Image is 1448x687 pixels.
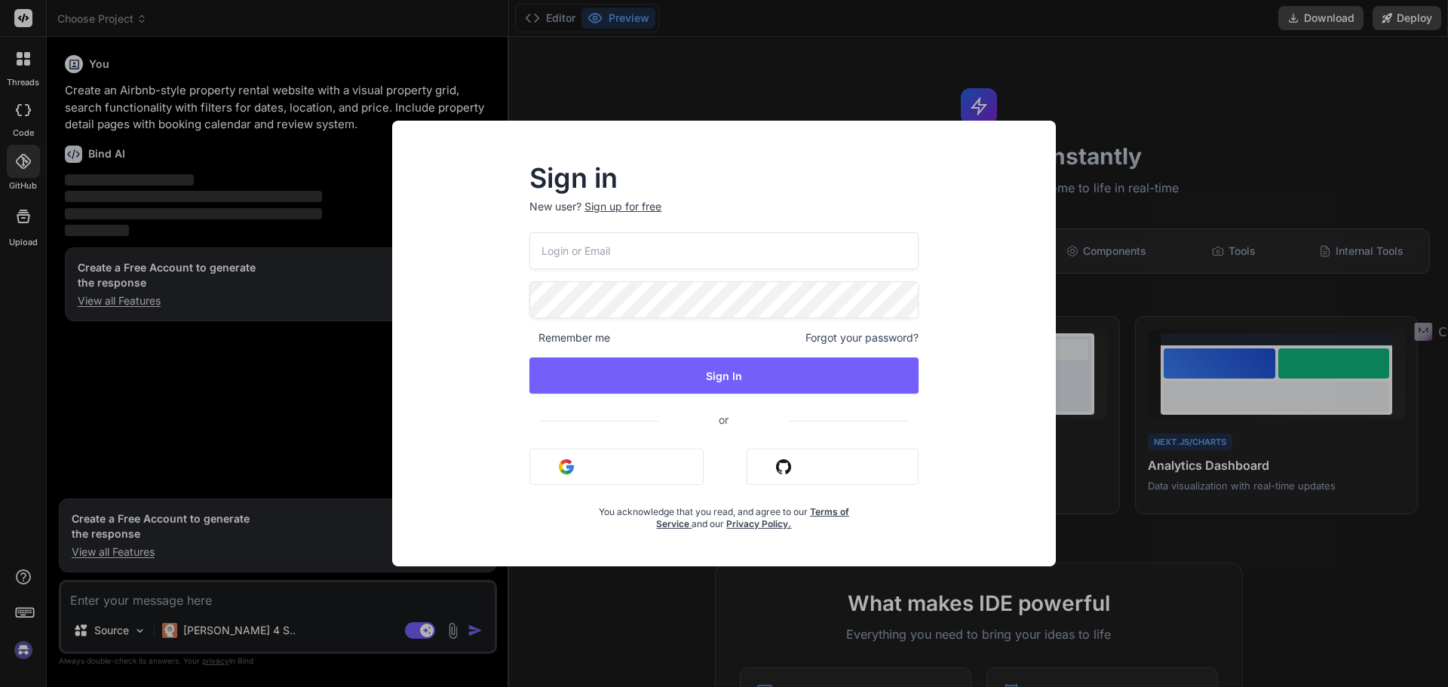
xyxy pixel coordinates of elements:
a: Terms of Service [656,506,849,529]
span: Remember me [529,330,610,345]
div: Sign up for free [584,199,661,214]
input: Login or Email [529,232,919,269]
img: github [776,459,791,474]
span: Forgot your password? [805,330,919,345]
button: Sign in with Google [529,449,704,485]
div: You acknowledge that you read, and agree to our and our [594,497,854,530]
a: Privacy Policy. [726,518,791,529]
p: New user? [529,199,919,232]
span: or [658,401,789,438]
img: google [559,459,574,474]
button: Sign in with Github [747,449,919,485]
h2: Sign in [529,166,919,190]
button: Sign In [529,357,919,394]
